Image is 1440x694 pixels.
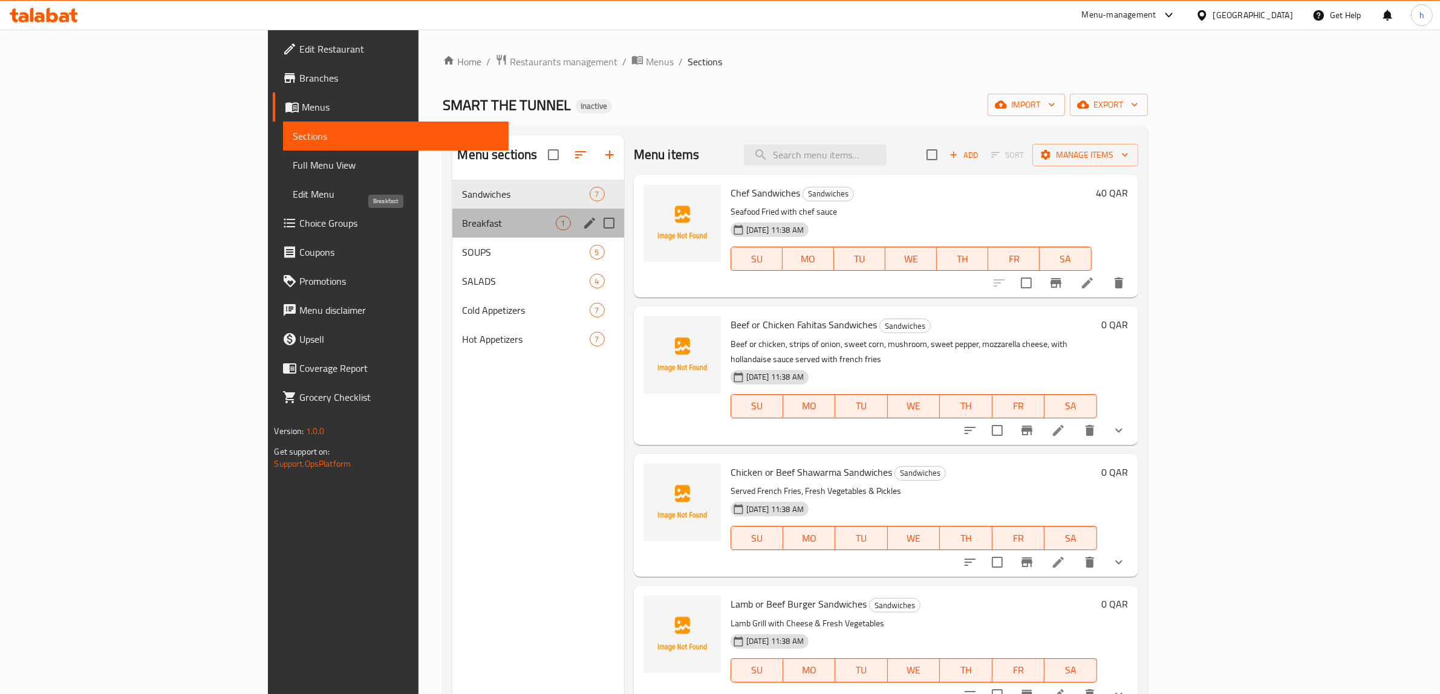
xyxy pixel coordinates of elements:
[556,218,570,229] span: 1
[997,530,1040,547] span: FR
[302,100,499,114] span: Menus
[556,216,571,230] div: items
[590,303,605,317] div: items
[1049,661,1092,679] span: SA
[590,305,604,316] span: 7
[985,550,1010,575] span: Select to update
[462,332,589,346] span: Hot Appetizers
[736,661,778,679] span: SU
[1102,595,1129,612] h6: 0 QAR
[731,463,892,481] span: Chicken or Beef Shawarma Sandwiches
[299,361,499,375] span: Coverage Report
[888,394,940,418] button: WE
[293,158,499,172] span: Full Menu View
[590,274,605,288] div: items
[731,616,1097,631] p: Lamb Grill with Cheese & Fresh Vegetables
[731,394,783,418] button: SU
[803,187,854,201] div: Sandwiches
[1104,268,1133,297] button: delete
[299,303,499,317] span: Menu disclaimer
[590,276,604,287] span: 4
[273,383,509,412] a: Grocery Checklist
[835,526,887,550] button: TU
[1419,8,1424,22] span: h
[443,54,1147,70] nav: breadcrumb
[940,394,992,418] button: TH
[942,250,983,268] span: TH
[1012,416,1041,445] button: Branch-specific-item
[788,397,830,415] span: MO
[988,247,1040,271] button: FR
[983,146,1032,164] span: Select section first
[462,303,589,317] span: Cold Appetizers
[788,530,830,547] span: MO
[643,184,721,262] img: Chef Sandwiches
[888,658,940,683] button: WE
[997,661,1040,679] span: FR
[1112,423,1126,438] svg: Show Choices
[945,146,983,164] button: Add
[803,187,853,201] span: Sandwiches
[945,530,987,547] span: TH
[741,504,809,515] span: [DATE] 11:38 AM
[731,658,783,683] button: SU
[888,526,940,550] button: WE
[590,334,604,345] span: 7
[948,148,980,162] span: Add
[541,142,566,167] span: Select all sections
[997,397,1040,415] span: FR
[462,245,589,259] span: SOUPS
[885,247,937,271] button: WE
[452,325,624,354] div: Hot Appetizers7
[988,94,1065,116] button: import
[299,274,499,288] span: Promotions
[731,247,783,271] button: SU
[631,54,674,70] a: Menus
[894,466,946,481] div: Sandwiches
[576,101,612,111] span: Inactive
[1044,526,1096,550] button: SA
[634,146,700,164] h2: Menu items
[452,267,624,296] div: SALADS4
[937,247,988,271] button: TH
[452,296,624,325] div: Cold Appetizers7
[299,42,499,56] span: Edit Restaurant
[273,92,509,122] a: Menus
[1082,8,1156,22] div: Menu-management
[581,214,599,232] button: edit
[273,296,509,325] a: Menu disclaimer
[840,661,882,679] span: TU
[1044,658,1096,683] button: SA
[787,250,829,268] span: MO
[731,316,877,334] span: Beef or Chicken Fahitas Sandwiches
[622,54,627,69] li: /
[869,598,920,612] div: Sandwiches
[736,397,778,415] span: SU
[880,319,930,333] span: Sandwiches
[293,129,499,143] span: Sections
[731,595,867,613] span: Lamb or Beef Burger Sandwiches
[956,416,985,445] button: sort-choices
[1075,416,1104,445] button: delete
[736,250,778,268] span: SU
[1102,316,1129,333] h6: 0 QAR
[462,187,589,201] span: Sandwiches
[1044,394,1096,418] button: SA
[890,250,932,268] span: WE
[273,267,509,296] a: Promotions
[306,423,325,439] span: 1.0.0
[741,635,809,647] span: [DATE] 11:38 AM
[1051,555,1066,569] a: Edit menu item
[895,466,945,480] span: Sandwiches
[1096,184,1129,201] h6: 40 QAR
[1104,416,1133,445] button: show more
[643,316,721,394] img: Beef or Chicken Fahitas Sandwiches
[893,397,935,415] span: WE
[495,54,617,70] a: Restaurants management
[462,274,589,288] span: SALADS
[919,142,945,167] span: Select section
[566,140,595,169] span: Sort sections
[1014,270,1039,296] span: Select to update
[688,54,722,69] span: Sections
